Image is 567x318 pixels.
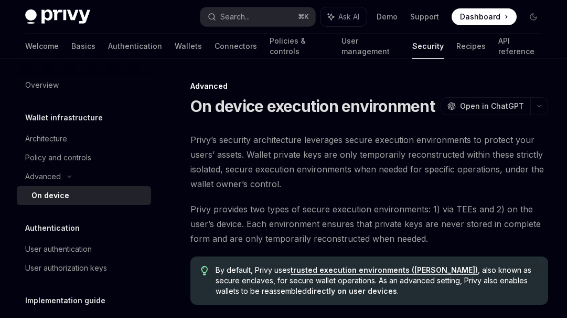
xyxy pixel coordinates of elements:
[220,11,250,23] div: Search...
[201,266,208,275] svg: Tip
[190,132,548,191] span: Privy’s security architecture leverages secure execution environments to protect your users’ asse...
[25,243,92,255] div: User authentication
[410,12,439,22] a: Support
[200,7,316,26] button: Search...⌘K
[341,34,400,59] a: User management
[17,240,151,259] a: User authentication
[291,265,478,275] a: trusted execution environments ([PERSON_NAME])
[25,111,103,124] h5: Wallet infrastructure
[441,97,530,115] button: Open in ChatGPT
[298,13,309,21] span: ⌘ K
[175,34,202,59] a: Wallets
[25,170,61,183] div: Advanced
[216,265,538,296] span: By default, Privy uses , also known as secure enclaves, for secure wallet operations. As an advan...
[498,34,542,59] a: API reference
[25,294,105,307] h5: Implementation guide
[456,34,486,59] a: Recipes
[17,186,151,205] a: On device
[215,34,257,59] a: Connectors
[25,222,80,234] h5: Authentication
[270,34,329,59] a: Policies & controls
[31,189,69,202] div: On device
[25,262,107,274] div: User authorization keys
[25,151,91,164] div: Policy and controls
[190,81,548,91] div: Advanced
[190,97,435,116] h1: On device execution environment
[338,12,359,22] span: Ask AI
[190,202,548,246] span: Privy provides two types of secure execution environments: 1) via TEEs and 2) on the user’s devic...
[25,34,59,59] a: Welcome
[17,259,151,278] a: User authorization keys
[307,286,397,295] strong: directly on user devices
[377,12,398,22] a: Demo
[17,148,151,167] a: Policy and controls
[17,129,151,148] a: Architecture
[460,12,500,22] span: Dashboard
[412,34,444,59] a: Security
[320,7,367,26] button: Ask AI
[460,101,524,111] span: Open in ChatGPT
[25,132,67,145] div: Architecture
[525,8,542,25] button: Toggle dark mode
[17,76,151,95] a: Overview
[108,34,162,59] a: Authentication
[452,8,517,25] a: Dashboard
[25,9,90,24] img: dark logo
[71,34,95,59] a: Basics
[25,79,59,91] div: Overview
